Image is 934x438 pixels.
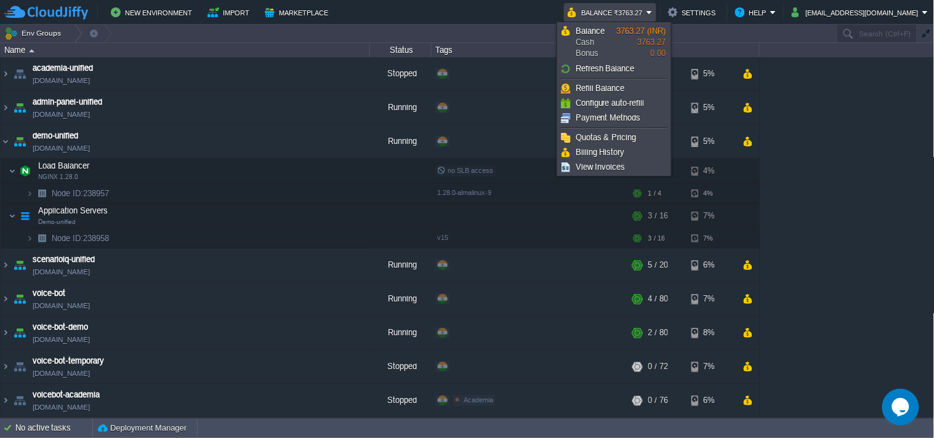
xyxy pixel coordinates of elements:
div: Name [1,43,369,57]
button: Deployment Manager [98,422,187,434]
img: AMDAwAAAACH5BAEAAAAALAAAAAABAAEAAAICRAEAOw== [11,249,28,282]
span: Cash Bonus [576,26,617,59]
a: [DOMAIN_NAME] [33,333,90,346]
iframe: chat widget [882,389,922,426]
a: [DOMAIN_NAME] [33,266,90,278]
div: Running [370,316,432,349]
button: Settings [668,5,720,20]
span: Billing History [576,148,625,157]
span: Application Servers [37,205,110,216]
img: AMDAwAAAACH5BAEAAAAALAAAAAABAAEAAAICRAEAOw== [11,384,28,417]
a: [DOMAIN_NAME] [33,74,90,87]
div: 5% [691,57,731,90]
div: 6% [691,249,731,282]
a: admin-panel-unified [33,96,102,108]
span: Academia [464,396,493,404]
span: Load Balancer [37,161,91,171]
a: Load BalancerNGINX 1.28.0 [37,161,91,170]
img: AMDAwAAAACH5BAEAAAAALAAAAAABAAEAAAICRAEAOw== [1,282,10,316]
div: Stopped [370,57,432,90]
img: AMDAwAAAACH5BAEAAAAALAAAAAABAAEAAAICRAEAOw== [29,49,34,52]
img: AMDAwAAAACH5BAEAAAAALAAAAAABAAEAAAICRAEAOw== [26,184,33,203]
a: [DOMAIN_NAME] [33,108,90,121]
img: AMDAwAAAACH5BAEAAAAALAAAAAABAAEAAAICRAEAOw== [1,384,10,417]
span: Node ID: [52,189,83,198]
div: Status [371,43,431,57]
img: AMDAwAAAACH5BAEAAAAALAAAAAABAAEAAAICRAEAOw== [11,57,28,90]
div: Stopped [370,350,432,383]
a: Configure auto-refill [559,97,669,110]
div: 7% [691,204,731,228]
div: 5 / 20 [648,249,668,282]
div: 3 / 16 [648,229,665,248]
a: Refresh Balance [559,62,669,76]
div: 7% [691,282,731,316]
img: AMDAwAAAACH5BAEAAAAALAAAAAABAAEAAAICRAEAOw== [26,229,33,248]
button: [EMAIL_ADDRESS][DOMAIN_NAME] [792,5,922,20]
img: AMDAwAAAACH5BAEAAAAALAAAAAABAAEAAAICRAEAOw== [11,350,28,383]
button: Env Groups [4,25,65,42]
a: Payment Methods [559,111,669,125]
a: Quotas & Pricing [559,131,669,145]
div: 0 / 72 [648,350,668,383]
a: academia-unified [33,62,93,74]
span: 3763.27 (INR) [617,26,666,36]
span: Refresh Balance [576,64,635,73]
span: 238957 [50,188,111,199]
span: NGINX 1.28.0 [38,173,78,181]
img: AMDAwAAAACH5BAEAAAAALAAAAAABAAEAAAICRAEAOw== [11,316,28,349]
div: Tags [432,43,628,57]
button: Import [207,5,254,20]
a: [DOMAIN_NAME] [33,401,90,413]
span: 238958 [50,233,111,244]
a: voicebot-academia [33,389,100,401]
button: Marketplace [265,5,332,20]
span: Refill Balance [576,84,625,93]
div: 4% [691,184,731,203]
span: Balance [576,26,605,36]
div: 4 / 80 [648,282,668,316]
button: New Environment [111,5,196,20]
a: [DOMAIN_NAME] [33,367,90,380]
img: AMDAwAAAACH5BAEAAAAALAAAAAABAAEAAAICRAEAOw== [9,204,16,228]
button: Help [735,5,770,20]
div: Running [370,249,432,282]
div: 7% [691,229,731,248]
img: AMDAwAAAACH5BAEAAAAALAAAAAABAAEAAAICRAEAOw== [33,229,50,248]
a: [DOMAIN_NAME] [33,142,90,154]
img: AMDAwAAAACH5BAEAAAAALAAAAAABAAEAAAICRAEAOw== [11,91,28,124]
img: AMDAwAAAACH5BAEAAAAALAAAAAABAAEAAAICRAEAOw== [1,91,10,124]
a: Billing History [559,146,669,159]
a: BalanceCashBonus3763.27 (INR)3763.270.00 [559,24,669,61]
div: 3 / 16 [648,204,668,228]
a: scenarioiq-unified [33,253,95,266]
div: 5% [691,125,731,158]
div: 7% [691,350,731,383]
img: AMDAwAAAACH5BAEAAAAALAAAAAABAAEAAAICRAEAOw== [11,282,28,316]
img: AMDAwAAAACH5BAEAAAAALAAAAAABAAEAAAICRAEAOw== [33,184,50,203]
a: voice-bot-temporary [33,355,104,367]
span: voice-bot-demo [33,321,88,333]
div: No active tasks [15,418,92,438]
span: Payment Methods [576,113,641,122]
a: voice-bot [33,287,65,300]
span: 1.28.0-almalinux-9 [437,189,491,196]
div: 8% [691,316,731,349]
div: Stopped [370,384,432,417]
span: v15 [437,234,448,241]
a: [DOMAIN_NAME] [33,300,90,312]
a: Refill Balance [559,82,669,95]
div: 4% [691,159,731,183]
img: AMDAwAAAACH5BAEAAAAALAAAAAABAAEAAAICRAEAOw== [17,159,34,183]
img: CloudJiffy [4,5,88,20]
a: View Invoices [559,161,669,174]
img: AMDAwAAAACH5BAEAAAAALAAAAAABAAEAAAICRAEAOw== [9,159,16,183]
a: Node ID:238957 [50,188,111,199]
span: Node ID: [52,234,83,243]
span: 3763.27 0.00 [617,26,666,58]
div: Running [370,125,432,158]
